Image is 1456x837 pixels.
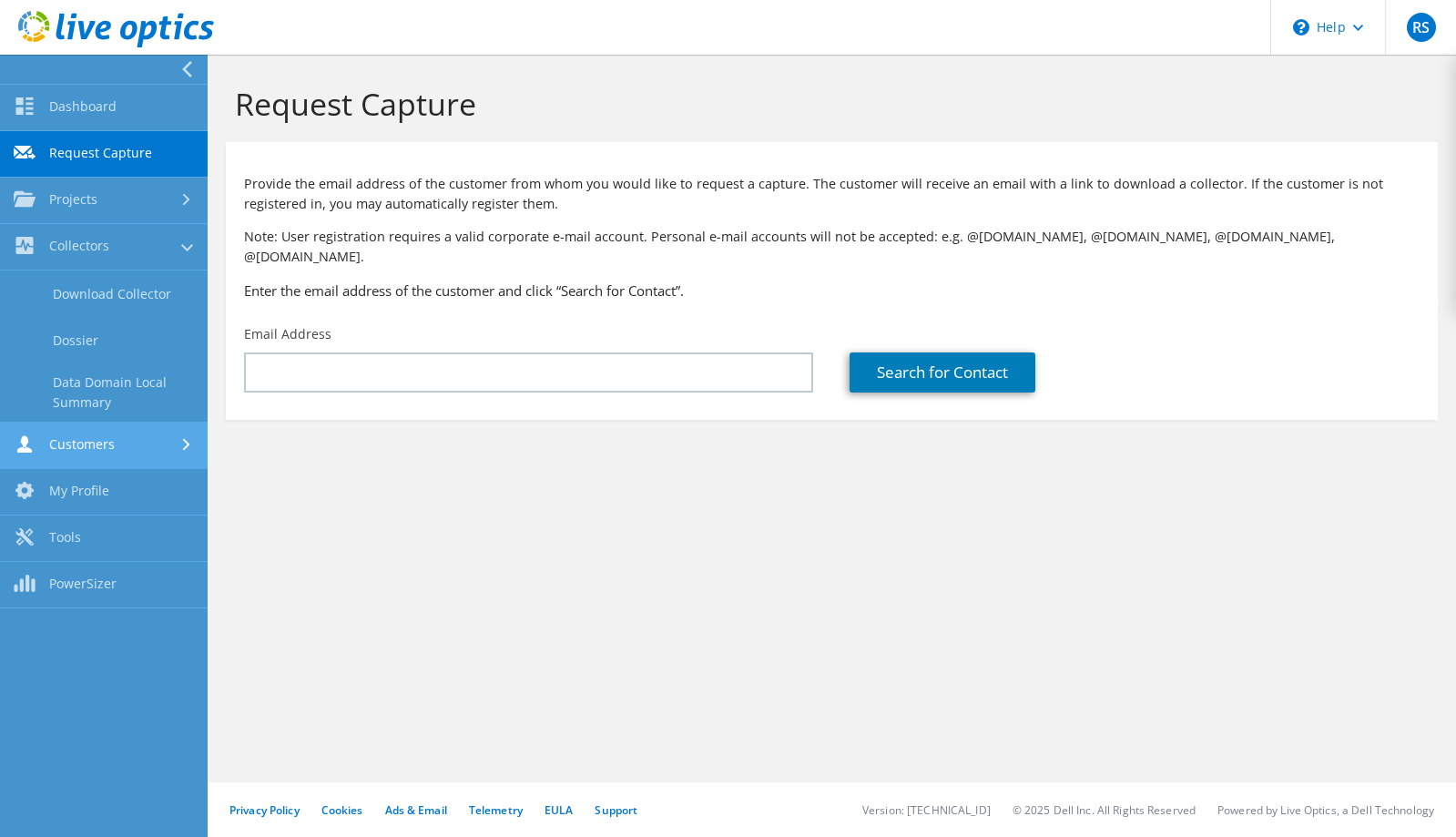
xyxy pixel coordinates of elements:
a: Ads & Email [385,802,447,818]
p: Provide the email address of the customer from whom you would like to request a capture. The cust... [244,174,1420,214]
a: EULA [545,802,573,818]
a: Search for Contact [850,352,1035,393]
a: Telemetry [469,802,523,818]
li: Version: [TECHNICAL_ID] [862,802,991,818]
h3: Enter the email address of the customer and click “Search for Contact”. [244,281,1420,301]
a: Support [595,802,637,818]
li: © 2025 Dell Inc. All Rights Reserved [1013,802,1196,818]
span: RS [1407,13,1436,42]
a: Cookies [321,802,363,818]
p: Note: User registration requires a valid corporate e-mail account. Personal e-mail accounts will ... [244,227,1420,267]
h1: Request Capture [235,85,1420,123]
svg: \n [1293,19,1309,36]
label: Email Address [244,325,331,343]
li: Powered by Live Optics, a Dell Technology [1217,802,1434,818]
a: Privacy Policy [229,802,300,818]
